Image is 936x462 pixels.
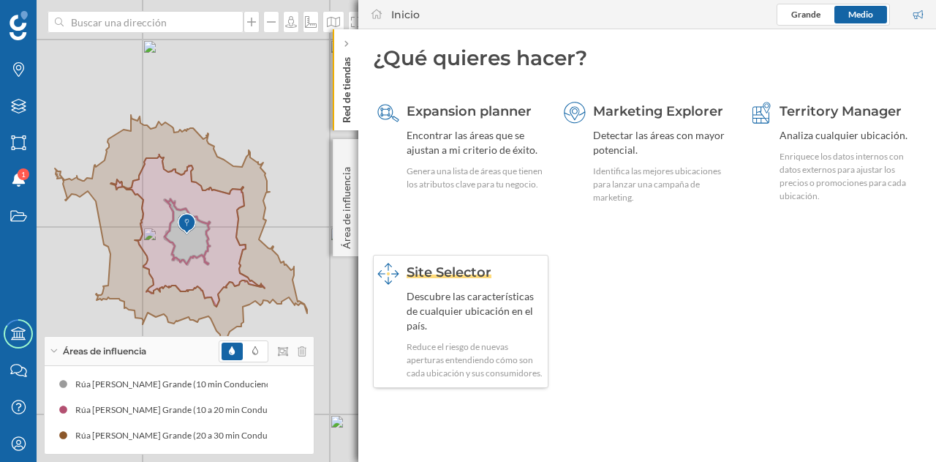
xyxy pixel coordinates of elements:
span: Grande [791,9,820,20]
div: Rúa [PERSON_NAME] Grande (10 min Conduciendo) [75,377,287,392]
div: Rúa [PERSON_NAME] Grande (20 a 30 min Conduciendo) [75,428,304,443]
p: Red de tiendas [339,51,354,123]
span: Soporte [29,10,81,23]
div: ¿Qué quieres hacer? [373,44,921,72]
span: Expansion planner [407,103,532,119]
span: Marketing Explorer [593,103,723,119]
span: Territory Manager [780,103,902,119]
span: Medio [848,9,873,20]
img: explorer.svg [564,102,586,124]
span: 1 [21,167,26,182]
div: Analiza cualquier ubicación. [780,128,917,143]
p: Área de influencia [339,161,354,249]
span: Site Selector [407,264,491,280]
div: Descubre las características de cualquier ubicación en el país. [407,289,544,333]
img: territory-manager.svg [750,102,772,124]
img: dashboards-manager--hover.svg [377,263,399,285]
img: search-areas.svg [377,102,399,124]
div: Enriquece los datos internos con datos externos para ajustar los precios o promociones para cada ... [780,150,917,203]
div: Genera una lista de áreas que tienen los atributos clave para tu negocio. [407,165,544,191]
div: Inicio [391,7,420,22]
img: Geoblink Logo [10,11,28,40]
div: Identifica las mejores ubicaciones para lanzar una campaña de marketing. [593,165,731,204]
div: Encontrar las áreas que se ajustan a mi criterio de éxito. [407,128,544,157]
div: Reduce el riesgo de nuevas aperturas entendiendo cómo son cada ubicación y sus consumidores. [407,340,544,380]
img: Marker [178,209,196,239]
div: Rúa [PERSON_NAME] Grande (10 a 20 min Conduciendo) [75,403,304,417]
span: Áreas de influencia [63,345,146,358]
div: Detectar las áreas con mayor potencial. [593,128,731,157]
